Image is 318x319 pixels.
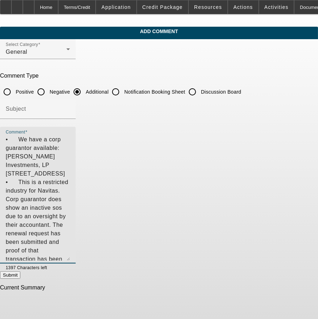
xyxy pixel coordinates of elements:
button: Resources [189,0,227,14]
button: Activities [259,0,294,14]
mat-label: Subject [6,106,26,112]
button: Credit Package [137,0,188,14]
label: Negative [48,88,70,95]
span: Add Comment [5,28,313,34]
span: Activities [264,4,289,10]
label: Notification Booking Sheet [123,88,185,95]
mat-label: Comment [6,130,25,135]
button: Actions [228,0,258,14]
span: Credit Package [142,4,183,10]
mat-label: Select Category [6,42,38,47]
label: Discussion Board [200,88,241,95]
button: Application [96,0,136,14]
span: Application [101,4,131,10]
span: Actions [233,4,253,10]
span: General [6,49,27,55]
label: Positive [14,88,34,95]
mat-hint: 1397 Characters left [6,263,47,271]
span: Resources [194,4,222,10]
label: Additional [84,88,108,95]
